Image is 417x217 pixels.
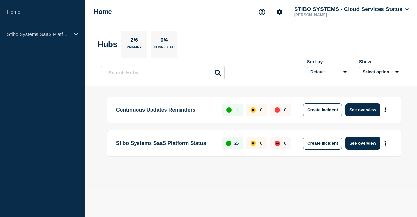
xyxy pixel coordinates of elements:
[303,137,342,150] button: Create incident
[251,107,256,113] div: affected
[116,103,215,116] p: Continuous Updates Reminders
[127,45,142,52] p: Primary
[293,13,361,17] p: [PERSON_NAME]
[154,45,174,52] p: Connected
[345,103,380,116] button: See overview
[345,137,380,150] button: See overview
[94,8,112,16] h1: Home
[116,137,215,150] p: Stibo Systems SaaS Platform Status
[128,37,141,45] p: 2/6
[275,141,280,146] div: down
[275,107,280,113] div: down
[303,103,342,116] button: Create incident
[255,5,269,19] button: Support
[234,141,239,146] p: 26
[273,5,286,19] button: Account settings
[307,59,349,64] div: Sort by:
[284,141,286,146] p: 0
[359,59,401,64] div: Show:
[251,141,256,146] div: affected
[236,107,238,112] p: 1
[226,141,231,146] div: up
[381,137,390,149] button: More actions
[260,141,262,146] p: 0
[284,107,286,112] p: 0
[7,31,70,37] p: Stibo Systems SaaS Platform Status
[98,40,117,49] h2: Hubs
[307,67,349,77] select: Sort by
[359,67,401,77] button: Select option
[381,104,390,116] button: More actions
[101,66,225,79] input: Search Hubs
[293,6,410,13] button: STIBO SYSTEMS - Cloud Services Status
[158,37,171,45] p: 0/4
[226,107,232,113] div: up
[260,107,262,112] p: 0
